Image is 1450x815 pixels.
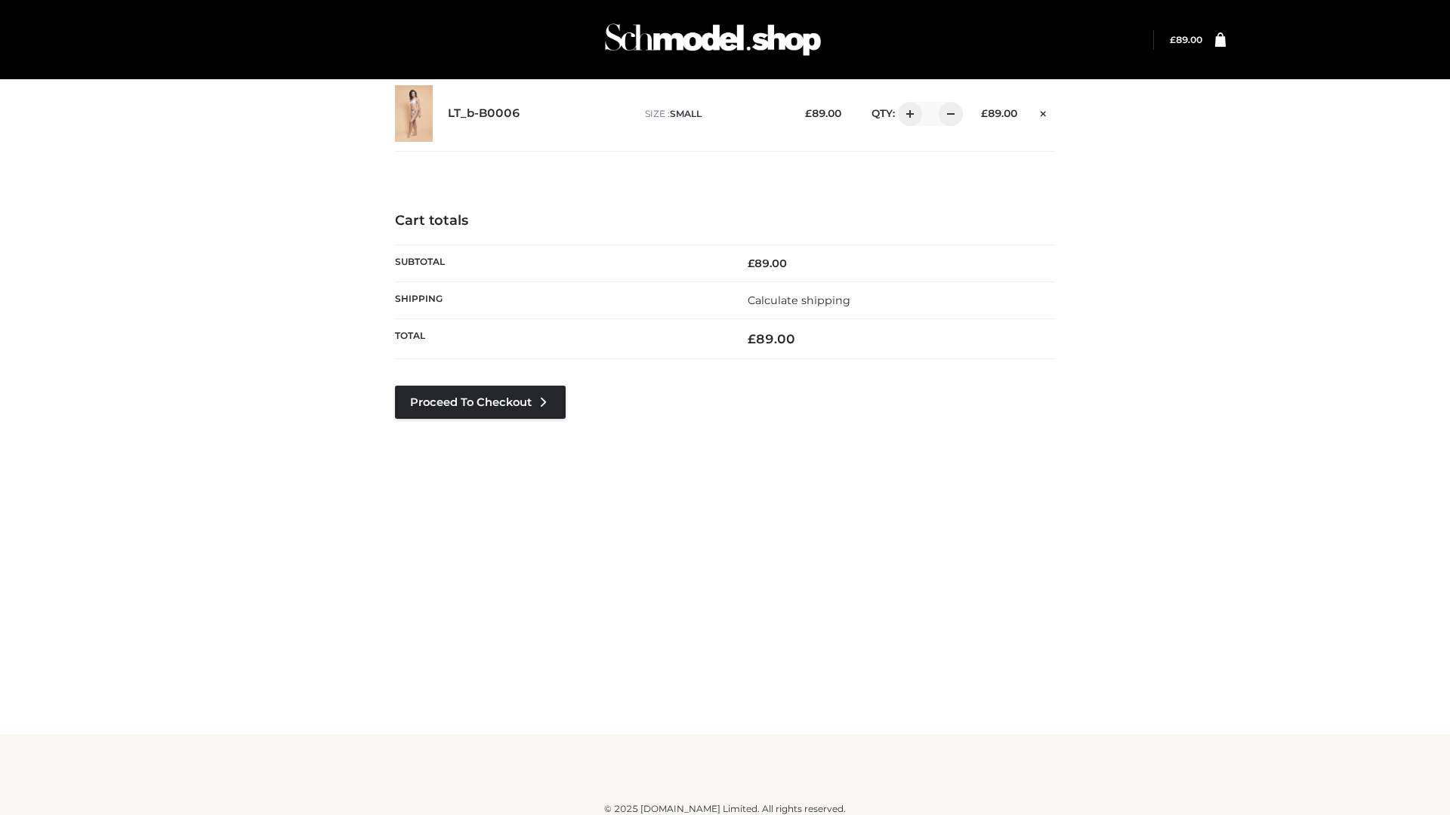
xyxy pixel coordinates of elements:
span: £ [1170,34,1176,45]
h4: Cart totals [395,213,1055,229]
div: QTY: [856,102,958,126]
th: Total [395,319,725,359]
a: Calculate shipping [748,294,850,307]
a: Remove this item [1032,102,1055,121]
p: size : [645,107,782,121]
img: LT_b-B0006 - SMALL [395,85,433,142]
a: LT_b-B0006 [448,106,520,121]
a: Proceed to Checkout [395,386,566,419]
bdi: 89.00 [1170,34,1202,45]
span: £ [748,331,756,346]
img: Schmodel Admin 964 [600,10,826,69]
a: £89.00 [1170,34,1202,45]
span: £ [981,107,988,119]
span: £ [805,107,812,119]
th: Subtotal [395,244,725,281]
bdi: 89.00 [805,107,841,119]
th: Shipping [395,281,725,318]
bdi: 89.00 [748,331,795,346]
span: SMALL [670,108,702,119]
bdi: 89.00 [748,257,787,270]
span: £ [748,257,754,270]
bdi: 89.00 [981,107,1017,119]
